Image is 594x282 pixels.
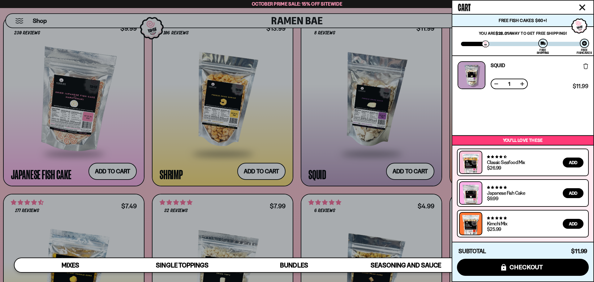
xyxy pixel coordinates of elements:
[252,1,342,7] span: October Prime Sale: 15% off Sitewide
[537,49,549,54] div: Free Shipping
[510,264,543,271] span: checkout
[238,258,350,272] a: Bundles
[496,31,509,36] strong: $28.01
[487,185,506,189] span: 4.77 stars
[569,191,577,195] span: Add
[578,3,587,12] button: Close cart
[504,81,514,86] span: 1
[563,158,583,167] button: Add
[487,159,525,165] a: Classic Seafood Mix
[573,84,588,89] span: $11.99
[487,220,507,227] a: Kimchi Mix
[156,261,208,269] span: Single Toppings
[569,222,577,226] span: Add
[62,261,79,269] span: Mixes
[563,188,583,198] button: Add
[461,31,585,36] p: You are away to get Free Shipping!
[491,63,506,68] a: Squid
[487,196,498,201] div: $9.99
[458,0,471,13] span: Cart
[350,258,462,272] a: Seasoning and Sauce
[126,258,238,272] a: Single Toppings
[487,216,506,220] span: 4.76 stars
[563,219,583,229] button: Add
[571,248,587,255] span: $11.99
[457,259,589,276] button: checkout
[454,137,592,143] p: You’ll love these
[487,190,525,196] a: Japanese Fish Cake
[499,18,547,23] span: Free Fish Cakes $60+!
[371,261,441,269] span: Seasoning and Sauce
[487,165,501,170] div: $26.99
[487,227,501,232] div: $25.99
[458,248,486,254] h4: Subtotal
[487,155,506,159] span: 4.68 stars
[280,261,308,269] span: Bundles
[569,160,577,165] span: Add
[15,258,126,272] a: Mixes
[577,49,592,54] div: Free Fishcakes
